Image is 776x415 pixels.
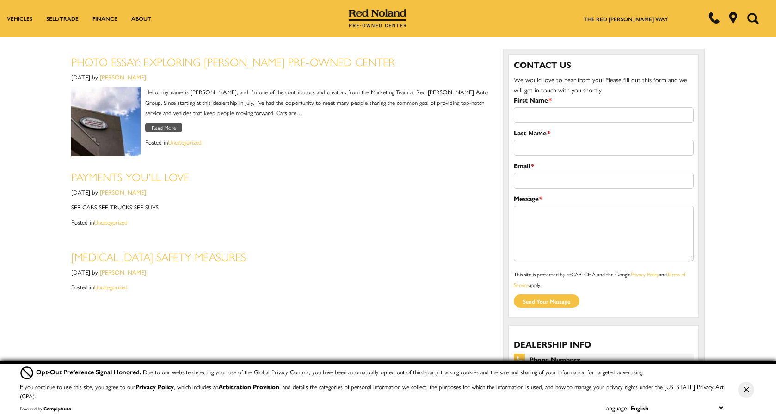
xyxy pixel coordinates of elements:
strong: Arbitration Provision [218,382,279,391]
span: [DATE] [71,188,90,196]
label: Message [514,193,542,203]
label: Email [514,160,534,171]
a: Payments You’ll Love [71,169,189,184]
small: This site is protected by reCAPTCHA and the Google and apply. [514,270,685,289]
a: [PERSON_NAME] [100,188,146,196]
div: Posted in [71,217,489,227]
img: Best Used SUVs for Snow Colorado Springs CO [71,87,141,156]
span: by [92,73,98,81]
span: Opt-Out Preference Signal Honored . [36,367,143,376]
a: Uncategorized [94,218,128,226]
a: Photo Essay: Exploring [PERSON_NAME] Pre-Owned Center [71,54,395,69]
span: [DATE] [71,73,90,81]
input: Send your message [514,294,579,308]
div: Due to our website detecting your use of the Global Privacy Control, you have been automatically ... [36,367,643,377]
div: Language: [603,404,628,411]
label: Last Name [514,128,550,138]
a: Red Noland Pre-Owned [349,12,407,22]
img: Red Noland Pre-Owned [349,9,407,28]
p: If you continue to use this site, you agree to our , which includes an , and details the categori... [20,382,724,400]
a: ComplyAuto [43,405,71,412]
a: The Red [PERSON_NAME] Way [584,15,668,23]
span: by [92,188,98,196]
label: First Name [514,95,552,105]
a: [MEDICAL_DATA] SAFETY MEASURES [71,249,246,264]
a: Uncategorized [168,138,202,146]
a: Privacy Policy [135,382,174,391]
button: Open the search field [744,0,762,37]
a: Terms of Service [514,270,685,289]
button: Close Button [738,382,754,398]
p: Hello, my name is [PERSON_NAME], and I’m one of the contributors and creators from the Marketing ... [71,87,489,117]
p: SEE CARS SEE TRUCKS SEE SUVS [71,202,489,212]
a: Uncategorized [94,282,128,291]
span: [DATE] [71,268,90,276]
h3: Contact Us [514,60,694,70]
a: Read More [145,123,182,132]
span: by [92,268,98,276]
div: Posted in [71,282,489,292]
div: Posted in [71,137,489,147]
select: Language Select [628,403,725,413]
a: [PERSON_NAME] [100,73,146,81]
span: We would love to hear from you! Please fill out this form and we will get in touch with you shortly. [514,75,687,94]
div: Powered by [20,406,71,411]
h3: Dealership Info [514,340,694,349]
a: [PERSON_NAME] [100,268,146,276]
a: Privacy Policy [631,270,659,278]
span: Phone Numbers: [514,354,694,365]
